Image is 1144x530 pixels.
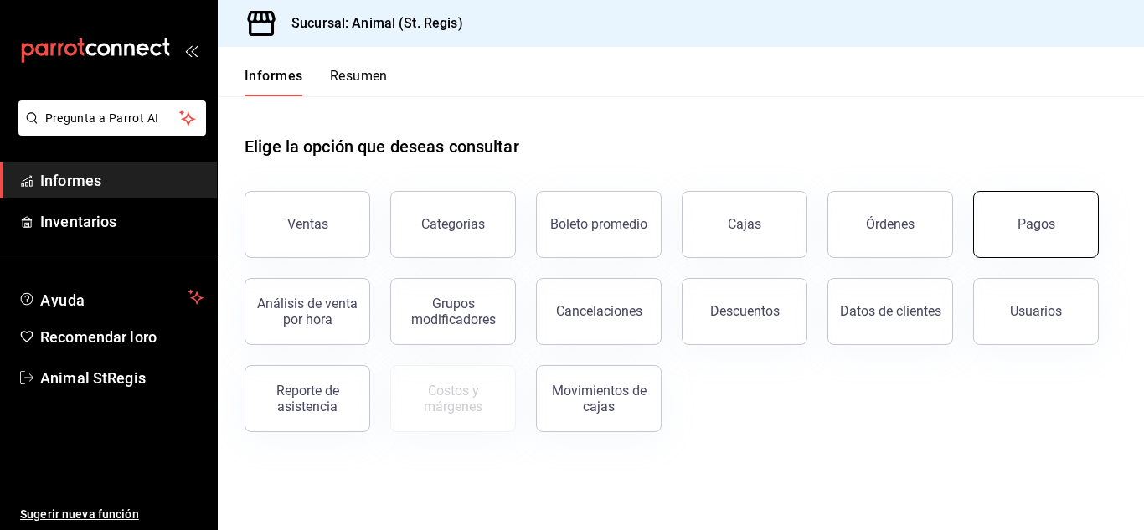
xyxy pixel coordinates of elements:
font: Sugerir nueva función [20,507,139,521]
font: Pagos [1018,216,1055,232]
button: Boleto promedio [536,191,662,258]
button: Pagos [973,191,1099,258]
font: Ayuda [40,291,85,309]
font: Costos y márgenes [424,383,482,414]
font: Movimientos de cajas [552,383,647,414]
font: Categorías [421,216,485,232]
button: Descuentos [682,278,807,345]
button: Usuarios [973,278,1099,345]
font: Inventarios [40,213,116,230]
button: Pregunta a Parrot AI [18,100,206,136]
font: Recomendar loro [40,328,157,346]
font: Ventas [287,216,328,232]
font: Elige la opción que deseas consultar [245,136,519,157]
font: Análisis de venta por hora [257,296,358,327]
button: Ventas [245,191,370,258]
button: Análisis de venta por hora [245,278,370,345]
button: Contrata inventarios para ver este informe [390,365,516,432]
button: Cancelaciones [536,278,662,345]
font: Informes [40,172,101,189]
button: Órdenes [827,191,953,258]
button: Movimientos de cajas [536,365,662,432]
font: Boleto promedio [550,216,647,232]
font: Descuentos [710,303,780,319]
font: Sucursal: Animal (St. Regis) [291,15,463,31]
font: Reporte de asistencia [276,383,339,414]
font: Cajas [728,216,762,232]
font: Datos de clientes [840,303,941,319]
div: pestañas de navegación [245,67,388,96]
button: abrir_cajón_menú [184,44,198,57]
button: Reporte de asistencia [245,365,370,432]
font: Órdenes [866,216,915,232]
font: Usuarios [1010,303,1062,319]
font: Animal StRegis [40,369,146,387]
a: Cajas [682,191,807,258]
font: Pregunta a Parrot AI [45,111,159,125]
font: Grupos modificadores [411,296,496,327]
a: Pregunta a Parrot AI [12,121,206,139]
button: Categorías [390,191,516,258]
button: Grupos modificadores [390,278,516,345]
font: Informes [245,68,303,84]
font: Resumen [330,68,388,84]
button: Datos de clientes [827,278,953,345]
font: Cancelaciones [556,303,642,319]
